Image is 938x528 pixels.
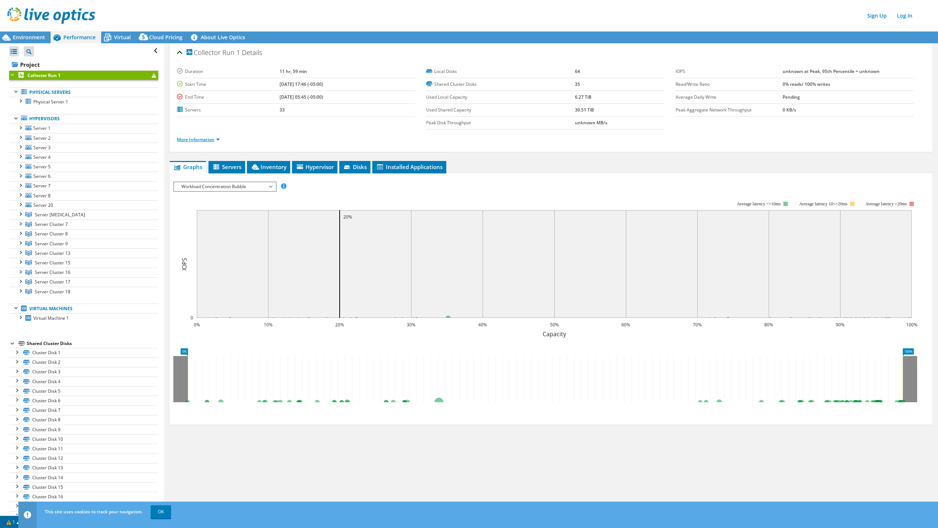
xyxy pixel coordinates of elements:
span: Environment [13,34,45,41]
a: Server 1 [9,124,158,133]
span: Virtual [114,34,131,41]
a: Physical Servers [9,87,158,97]
img: live_optics_svg.svg [7,7,95,24]
span: Server 20 [33,202,53,208]
a: Server 2 [9,133,158,143]
a: Server 7 [9,181,158,191]
span: Server 4 [33,154,51,160]
a: Server Cluster 16 [9,268,158,277]
span: Server Cluster 17 [35,279,70,285]
span: Physical Server 1 [33,99,68,105]
span: Server 1 [33,125,51,131]
a: Cluster Disk 1 [9,348,158,357]
text: 80% [764,322,773,328]
a: Server Cluster 7 [9,220,158,229]
text: Average latency >20ms [865,201,907,206]
b: unknown at Peak, 95th Percentile = unknown [783,68,880,74]
text: 20% [335,322,344,328]
a: Cluster Disk 10 [9,434,158,444]
span: Graphs [173,163,202,170]
text: 90% [836,322,845,328]
a: Virtual Machine 1 [9,313,158,323]
label: Duration [177,68,280,75]
text: 70% [693,322,702,328]
a: Server 3 [9,143,158,152]
a: Server 5 [9,162,158,172]
a: Sign Up [864,10,890,21]
a: Cluster Disk 13 [9,463,158,473]
a: Cluster Disk 9 [9,425,158,434]
label: Servers [177,106,280,114]
b: [DATE] 05:45 (-05:00) [280,94,323,100]
span: Server Cluster 7 [35,221,68,227]
a: OK [151,505,171,518]
text: Capacity [543,330,566,338]
b: 11 hr, 59 min [280,68,307,74]
a: Cluster Disk 3 [9,367,158,377]
span: Hypervisor [296,163,334,170]
span: Disks [343,163,367,170]
div: Shared Cluster Disks [27,339,158,348]
a: More Information [177,136,220,143]
label: IOPS [676,68,783,75]
span: Server [MEDICAL_DATA] [35,212,85,218]
a: Collector Run 1 [9,70,158,80]
label: Local Disks [426,68,575,75]
text: 100% [906,322,917,328]
span: Server Cluster 18 [35,289,70,295]
a: Server 4 [9,152,158,162]
text: 60% [621,322,630,328]
b: 6.27 TiB [575,94,591,100]
a: Virtual Machines [9,304,158,313]
label: Shared Cluster Disks [426,81,575,88]
span: Details [242,48,262,57]
b: 33 [280,107,285,113]
a: Server Cluster 18 [9,287,158,296]
span: Installed Applications [376,163,443,170]
a: Cluster Disk 17 [9,502,158,511]
a: Cluster Disk 4 [9,377,158,386]
b: 64 [575,68,580,74]
span: Servers [212,163,241,170]
a: Server Cluster 8 [9,229,158,239]
a: Server Cluster 13 [9,248,158,258]
text: 0% [194,322,200,328]
span: Server Cluster 15 [35,260,70,266]
span: Inventory [251,163,287,170]
a: Cluster Disk 8 [9,415,158,425]
a: Server Cluster 17 [9,277,158,287]
text: 0 [191,315,193,321]
tspan: Average latency 10<=20ms [799,201,847,206]
a: Project [9,59,158,70]
label: Used Shared Capacity [426,106,575,114]
a: 1 [1,517,24,527]
span: Virtual Machine 1 [33,315,69,321]
a: Cluster Disk 16 [9,492,158,501]
label: Peak Aggregate Network Throughput [676,106,783,114]
b: unknown MB/s [575,120,608,126]
span: Server Cluster 16 [35,269,70,275]
text: 50% [550,322,559,328]
text: 30% [407,322,416,328]
b: 35 [575,81,580,87]
label: Start Time [177,81,280,88]
text: IOPS [180,258,188,271]
span: Server Cluster 9 [35,241,68,247]
span: Performance [63,34,96,41]
a: Log In [893,10,916,21]
a: Server Cluster 5 [9,210,158,219]
span: Server 2 [33,135,51,141]
span: Server 5 [33,164,51,170]
span: Server 8 [33,192,51,199]
label: Average Daily Write [676,93,783,101]
text: 10% [264,322,273,328]
span: Collector Run 1 [187,49,240,56]
a: Server 8 [9,191,158,200]
text: 20% [343,214,352,220]
span: Cloud Pricing [149,34,182,41]
b: Collector Run 1 [27,72,60,78]
b: 30.51 TiB [575,107,594,113]
a: Cluster Disk 2 [9,357,158,367]
text: 40% [478,322,487,328]
a: Cluster Disk 14 [9,473,158,482]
